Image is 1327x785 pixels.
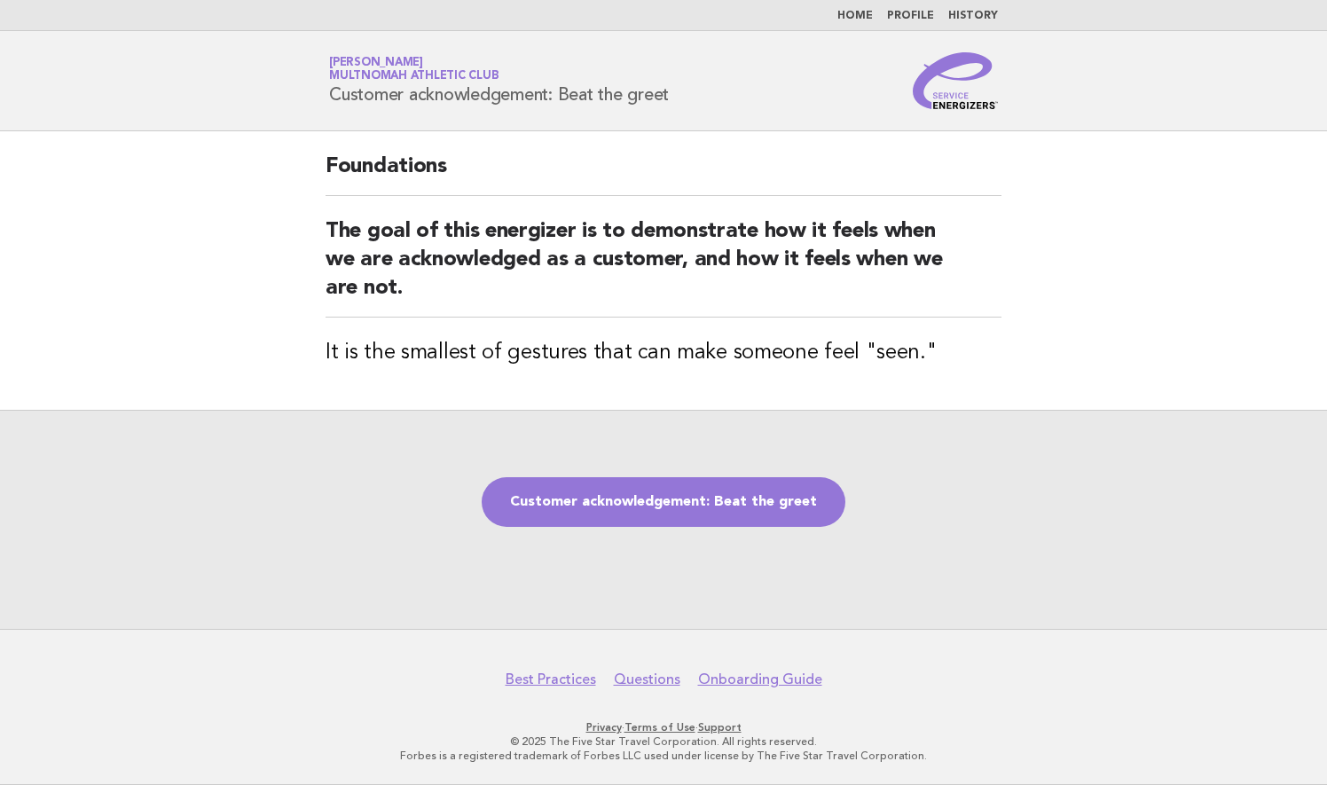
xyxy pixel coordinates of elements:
[326,153,1001,196] h2: Foundations
[121,749,1206,763] p: Forbes is a registered trademark of Forbes LLC used under license by The Five Star Travel Corpora...
[482,477,845,527] a: Customer acknowledgement: Beat the greet
[698,671,822,688] a: Onboarding Guide
[913,52,998,109] img: Service Energizers
[614,671,680,688] a: Questions
[329,57,499,82] a: [PERSON_NAME]Multnomah Athletic Club
[624,721,695,734] a: Terms of Use
[326,339,1001,367] h3: It is the smallest of gestures that can make someone feel "seen."
[329,71,499,82] span: Multnomah Athletic Club
[506,671,596,688] a: Best Practices
[326,217,1001,318] h2: The goal of this energizer is to demonstrate how it feels when we are acknowledged as a customer,...
[698,721,742,734] a: Support
[329,58,669,104] h1: Customer acknowledgement: Beat the greet
[887,11,934,21] a: Profile
[948,11,998,21] a: History
[586,721,622,734] a: Privacy
[121,720,1206,734] p: · ·
[837,11,873,21] a: Home
[121,734,1206,749] p: © 2025 The Five Star Travel Corporation. All rights reserved.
